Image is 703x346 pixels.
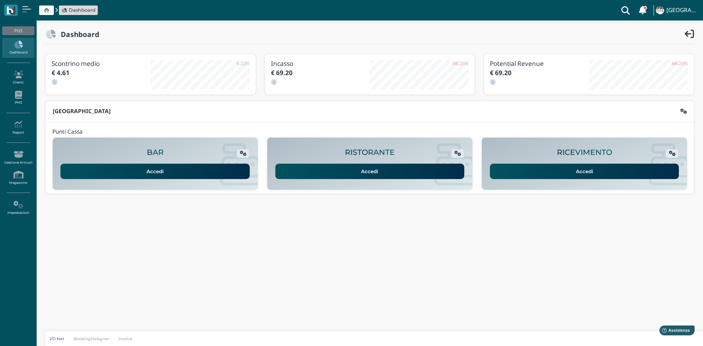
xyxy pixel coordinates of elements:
h2: Dashboard [56,30,99,38]
a: Dashboard [62,7,96,14]
b: [GEOGRAPHIC_DATA] [53,107,111,115]
h2: RISTORANTE [345,148,395,157]
a: ... [GEOGRAPHIC_DATA] [655,1,699,19]
a: Dashboard [2,38,34,58]
h3: Potential Revenue [490,60,589,67]
a: Clienti [2,67,34,88]
span: Dashboard [69,7,96,14]
h4: Punti Cassa [52,129,83,135]
span: Assistenza [22,6,48,11]
h2: RICEVIMENTO [557,148,612,157]
a: Report [2,118,34,138]
b: € 69.20 [490,68,512,77]
a: Accedi [275,164,465,179]
b: € 69.20 [271,68,293,77]
a: Magazzino [2,168,34,188]
b: € 4.61 [52,68,70,77]
a: Accedi [60,164,250,179]
iframe: Help widget launcher [651,323,697,340]
a: Impostazioni [2,198,34,218]
h4: [GEOGRAPHIC_DATA] [666,7,699,14]
a: Accedi [490,164,679,179]
a: Gestione Articoli [2,148,34,168]
h3: Incasso [271,60,370,67]
img: logo [7,6,15,15]
h2: BAR [147,148,164,157]
h3: Scontrino medio [52,60,150,67]
a: PMS [2,88,34,108]
div: POS [2,26,34,35]
img: ... [656,6,664,14]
